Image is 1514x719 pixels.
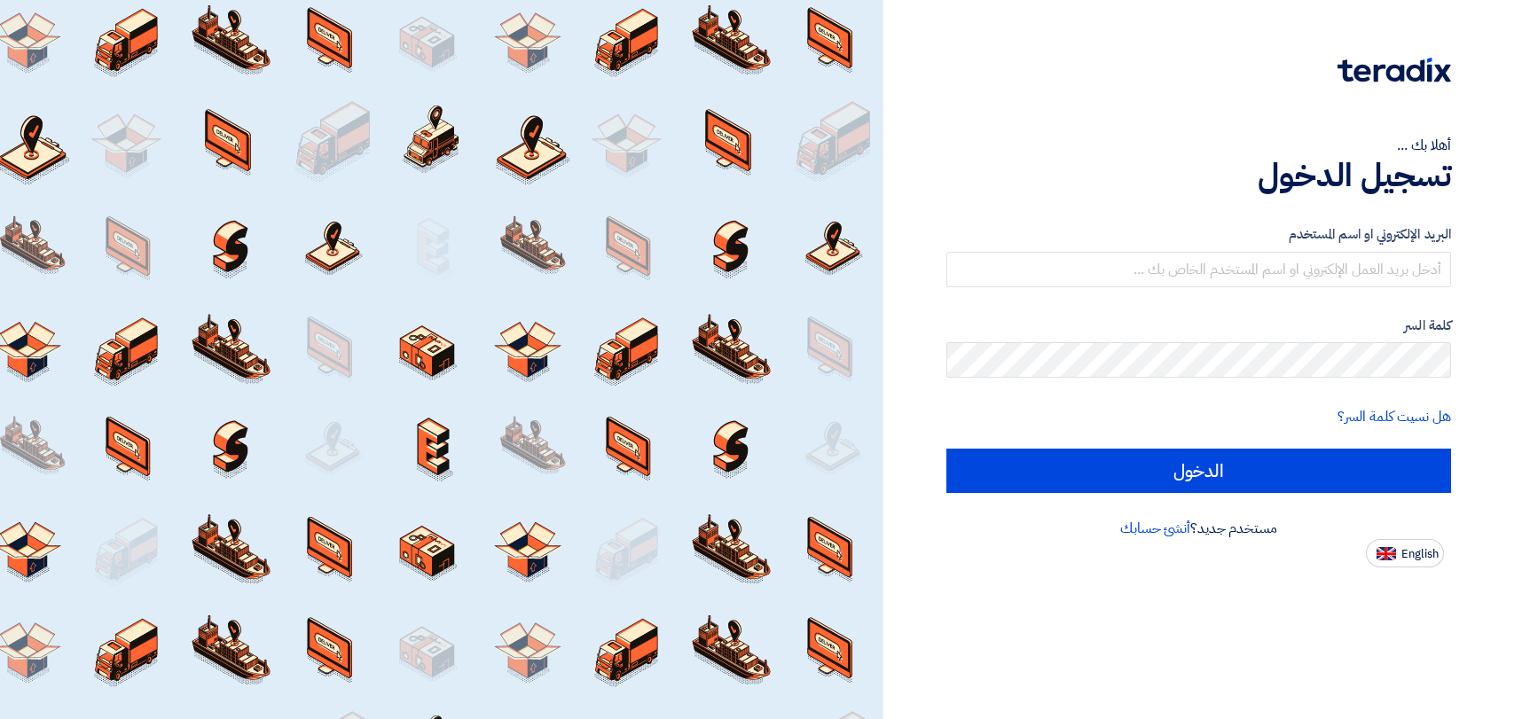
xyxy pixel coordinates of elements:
[1366,539,1444,567] button: English
[1337,406,1451,427] a: هل نسيت كلمة السر؟
[1337,58,1451,82] img: Teradix logo
[1377,547,1396,560] img: en-US.png
[946,316,1451,336] label: كلمة السر
[1120,518,1190,539] a: أنشئ حسابك
[946,252,1451,287] input: أدخل بريد العمل الإلكتروني او اسم المستخدم الخاص بك ...
[946,135,1451,156] div: أهلا بك ...
[946,518,1451,539] div: مستخدم جديد؟
[946,156,1451,195] h1: تسجيل الدخول
[946,224,1451,245] label: البريد الإلكتروني او اسم المستخدم
[1401,548,1439,560] span: English
[946,449,1451,493] input: الدخول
